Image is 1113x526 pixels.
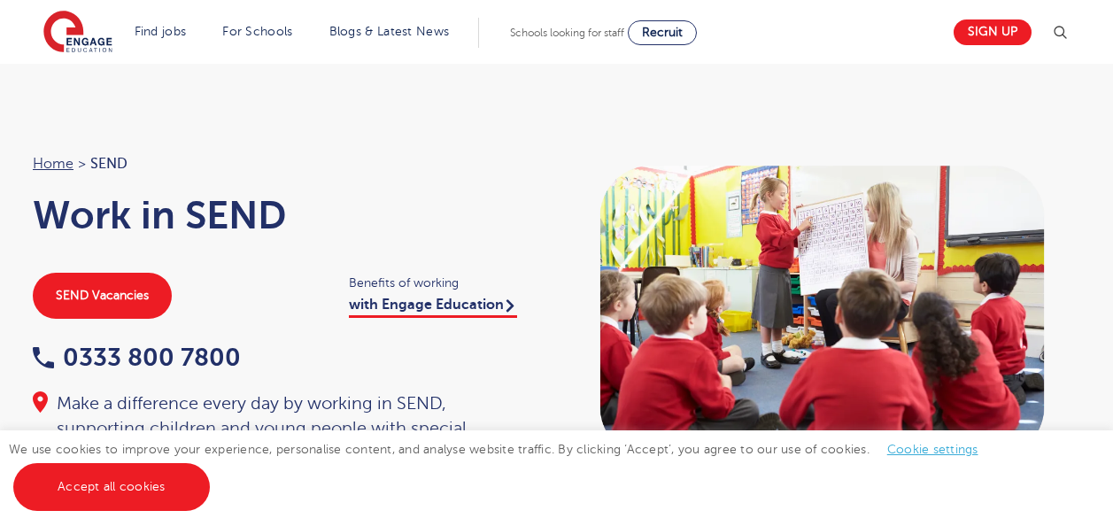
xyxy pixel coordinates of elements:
[222,25,292,38] a: For Schools
[954,19,1032,45] a: Sign up
[9,443,996,493] span: We use cookies to improve your experience, personalise content, and analyse website traffic. By c...
[13,463,210,511] a: Accept all cookies
[349,273,539,293] span: Benefits of working
[642,26,683,39] span: Recruit
[33,193,539,237] h1: Work in SEND
[329,25,450,38] a: Blogs & Latest News
[33,391,539,466] div: Make a difference every day by working in SEND, supporting children and young people with special...
[135,25,187,38] a: Find jobs
[33,156,73,172] a: Home
[510,27,624,39] span: Schools looking for staff
[43,11,112,55] img: Engage Education
[349,297,517,318] a: with Engage Education
[33,152,539,175] nav: breadcrumb
[628,20,697,45] a: Recruit
[887,443,978,456] a: Cookie settings
[33,344,241,371] a: 0333 800 7800
[78,156,86,172] span: >
[33,273,172,319] a: SEND Vacancies
[90,152,128,175] span: SEND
